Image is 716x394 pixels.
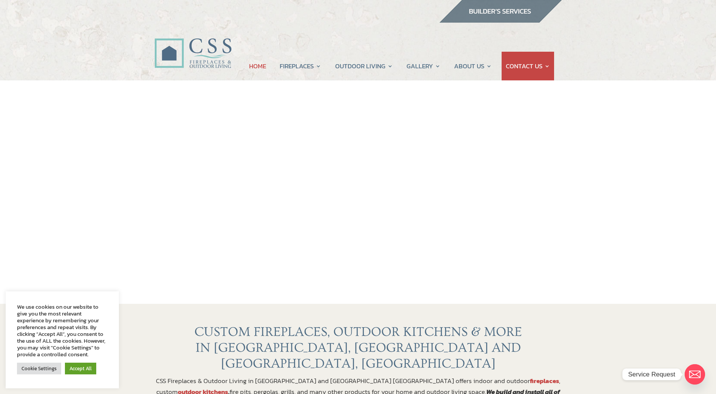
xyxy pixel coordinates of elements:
[335,52,393,80] a: OUTDOOR LIVING
[154,324,562,376] h1: CUSTOM FIREPLACES, OUTDOOR KITCHENS & MORE IN [GEOGRAPHIC_DATA], [GEOGRAPHIC_DATA] AND [GEOGRAPHI...
[17,303,108,358] div: We use cookies on our website to give you the most relevant experience by remembering your prefer...
[530,376,559,386] a: fireplaces
[249,52,266,80] a: HOME
[506,52,550,80] a: CONTACT US
[454,52,492,80] a: ABOUT US
[280,52,321,80] a: FIREPLACES
[154,17,231,72] img: CSS Fireplaces & Outdoor Living (Formerly Construction Solutions & Supply)- Jacksonville Ormond B...
[407,52,440,80] a: GALLERY
[439,15,562,25] a: builder services construction supply
[65,363,96,374] a: Accept All
[685,364,705,385] a: Email
[17,363,61,374] a: Cookie Settings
